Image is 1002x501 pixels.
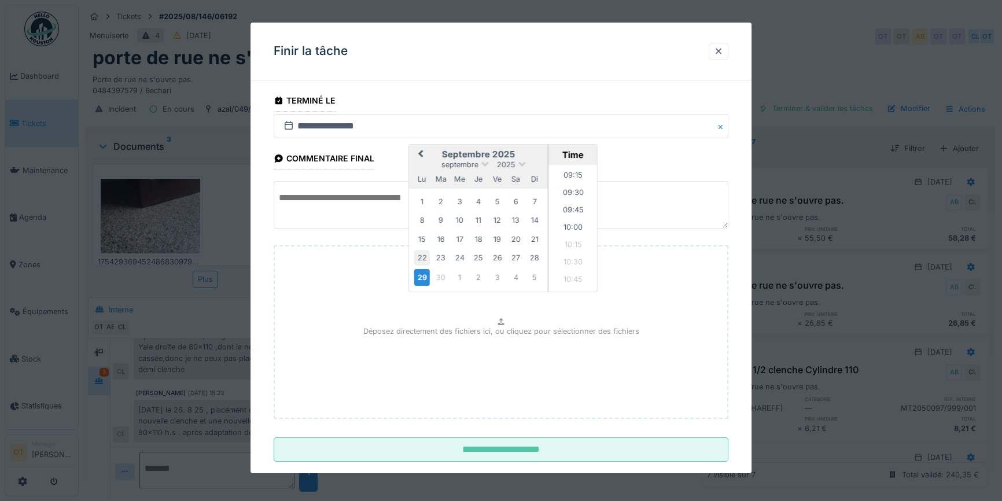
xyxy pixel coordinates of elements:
li: 10:45 [548,272,598,289]
div: Terminé le [274,92,336,112]
div: Choose vendredi 5 septembre 2025 [489,194,505,209]
li: 09:15 [548,168,598,185]
h2: septembre 2025 [409,149,548,160]
div: mercredi [452,171,467,187]
div: Choose mardi 2 septembre 2025 [433,194,448,209]
div: Choose jeudi 11 septembre 2025 [470,212,486,228]
div: Choose vendredi 26 septembre 2025 [489,250,505,266]
div: Choose samedi 6 septembre 2025 [508,194,524,209]
div: Choose samedi 27 septembre 2025 [508,250,524,266]
div: jeudi [470,171,486,187]
li: 09:30 [548,185,598,202]
li: 09:45 [548,202,598,220]
div: Choose mercredi 3 septembre 2025 [452,194,467,209]
div: Choose jeudi 18 septembre 2025 [470,231,486,247]
div: Time [551,149,594,160]
div: lundi [414,171,430,187]
div: Choose dimanche 28 septembre 2025 [527,250,543,266]
div: mardi [433,171,448,187]
h3: Finir la tâche [274,44,348,58]
div: Choose mardi 23 septembre 2025 [433,250,448,266]
li: 10:30 [548,255,598,272]
li: 10:00 [548,220,598,237]
span: 2025 [497,160,515,169]
div: Choose dimanche 21 septembre 2025 [527,231,543,247]
div: Not available vendredi 3 octobre 2025 [489,270,505,285]
div: Choose samedi 20 septembre 2025 [508,231,524,247]
div: Choose jeudi 25 septembre 2025 [470,250,486,266]
div: Choose lundi 1 septembre 2025 [414,194,430,209]
div: Choose mardi 9 septembre 2025 [433,212,448,228]
div: Choose mardi 16 septembre 2025 [433,231,448,247]
span: septembre [441,160,478,169]
div: Choose lundi 22 septembre 2025 [414,250,430,266]
div: Not available mercredi 1 octobre 2025 [452,270,467,285]
div: Choose dimanche 7 septembre 2025 [527,194,543,209]
div: Not available dimanche 5 octobre 2025 [527,270,543,285]
div: Choose lundi 29 septembre 2025 [414,269,430,286]
div: Not available mardi 30 septembre 2025 [433,270,448,285]
div: Choose lundi 8 septembre 2025 [414,212,430,228]
div: Choose jeudi 4 septembre 2025 [470,194,486,209]
button: Previous Month [410,146,429,164]
div: Month septembre, 2025 [412,192,544,287]
div: Not available jeudi 2 octobre 2025 [470,270,486,285]
div: Commentaire final [274,150,374,170]
p: Déposez directement des fichiers ici, ou cliquez pour sélectionner des fichiers [363,326,639,337]
div: vendredi [489,171,505,187]
div: Choose vendredi 12 septembre 2025 [489,212,505,228]
div: Choose vendredi 19 septembre 2025 [489,231,505,247]
li: 10:15 [548,237,598,255]
div: Choose dimanche 14 septembre 2025 [527,212,543,228]
div: Not available samedi 4 octobre 2025 [508,270,524,285]
div: Choose mercredi 10 septembre 2025 [452,212,467,228]
button: Close [716,114,728,138]
div: Choose mercredi 24 septembre 2025 [452,250,467,266]
div: dimanche [527,171,543,187]
li: 11:00 [548,289,598,307]
div: Choose lundi 15 septembre 2025 [414,231,430,247]
ul: Time [548,165,598,292]
div: samedi [508,171,524,187]
div: Choose mercredi 17 septembre 2025 [452,231,467,247]
div: Choose samedi 13 septembre 2025 [508,212,524,228]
